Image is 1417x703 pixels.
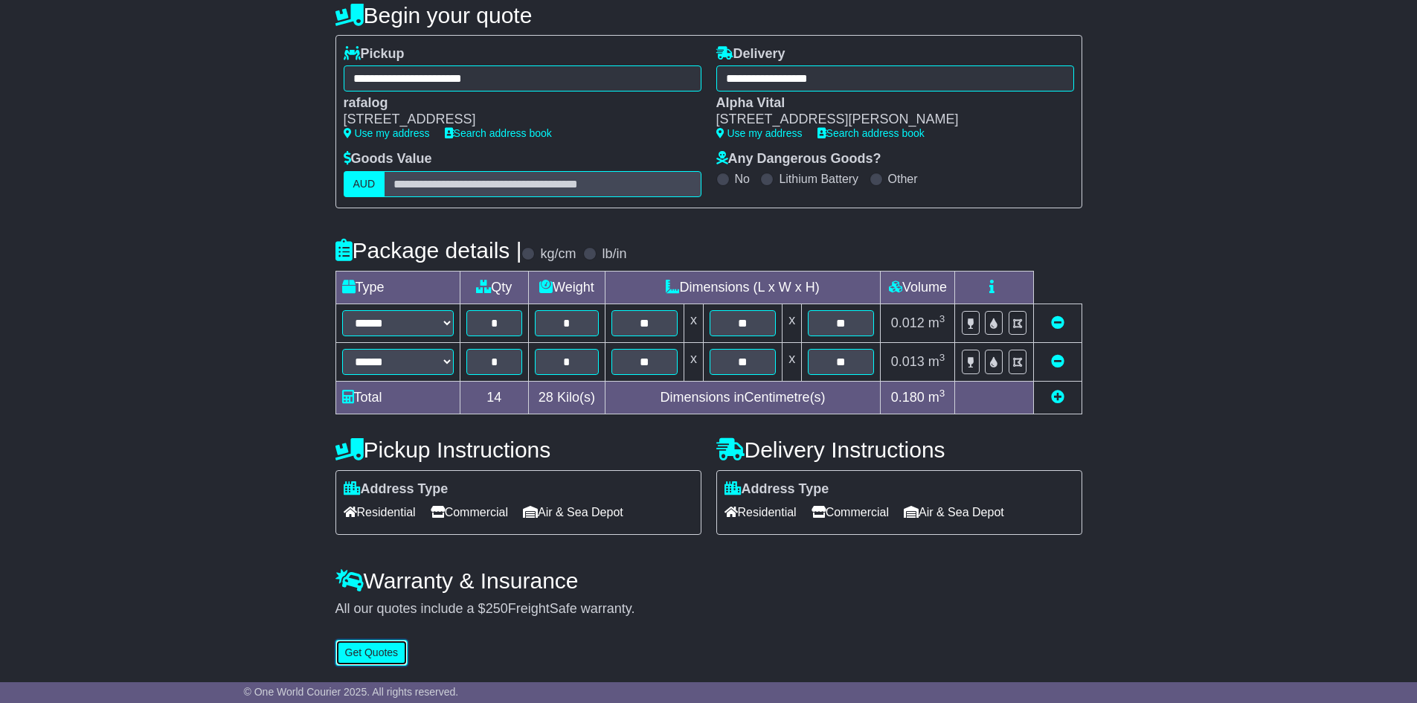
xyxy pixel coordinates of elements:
[523,501,623,524] span: Air & Sea Depot
[812,501,889,524] span: Commercial
[716,46,785,62] label: Delivery
[881,271,955,304] td: Volume
[344,151,432,167] label: Goods Value
[1051,354,1064,369] a: Remove this item
[335,601,1082,617] div: All our quotes include a $ FreightSafe warranty.
[939,388,945,399] sup: 3
[335,271,460,304] td: Type
[904,501,1004,524] span: Air & Sea Depot
[335,437,701,462] h4: Pickup Instructions
[605,271,881,304] td: Dimensions (L x W x H)
[344,501,416,524] span: Residential
[684,342,703,381] td: x
[335,381,460,414] td: Total
[928,390,945,405] span: m
[445,127,552,139] a: Search address book
[724,481,829,498] label: Address Type
[460,271,529,304] td: Qty
[684,304,703,342] td: x
[335,568,1082,593] h4: Warranty & Insurance
[344,95,687,112] div: rafalog
[716,151,881,167] label: Any Dangerous Goods?
[540,246,576,263] label: kg/cm
[891,354,925,369] span: 0.013
[716,95,1059,112] div: Alpha Vital
[1051,390,1064,405] a: Add new item
[605,381,881,414] td: Dimensions in Centimetre(s)
[716,437,1082,462] h4: Delivery Instructions
[888,172,918,186] label: Other
[529,381,605,414] td: Kilo(s)
[344,127,430,139] a: Use my address
[939,313,945,324] sup: 3
[891,315,925,330] span: 0.012
[928,354,945,369] span: m
[939,352,945,363] sup: 3
[1051,315,1064,330] a: Remove this item
[335,640,408,666] button: Get Quotes
[602,246,626,263] label: lb/in
[779,172,858,186] label: Lithium Battery
[817,127,925,139] a: Search address book
[928,315,945,330] span: m
[716,112,1059,128] div: [STREET_ADDRESS][PERSON_NAME]
[486,601,508,616] span: 250
[344,481,449,498] label: Address Type
[344,46,405,62] label: Pickup
[335,3,1082,28] h4: Begin your quote
[724,501,797,524] span: Residential
[460,381,529,414] td: 14
[783,342,802,381] td: x
[735,172,750,186] label: No
[529,271,605,304] td: Weight
[244,686,459,698] span: © One World Courier 2025. All rights reserved.
[344,112,687,128] div: [STREET_ADDRESS]
[344,171,385,197] label: AUD
[335,238,522,263] h4: Package details |
[783,304,802,342] td: x
[539,390,553,405] span: 28
[716,127,803,139] a: Use my address
[431,501,508,524] span: Commercial
[891,390,925,405] span: 0.180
